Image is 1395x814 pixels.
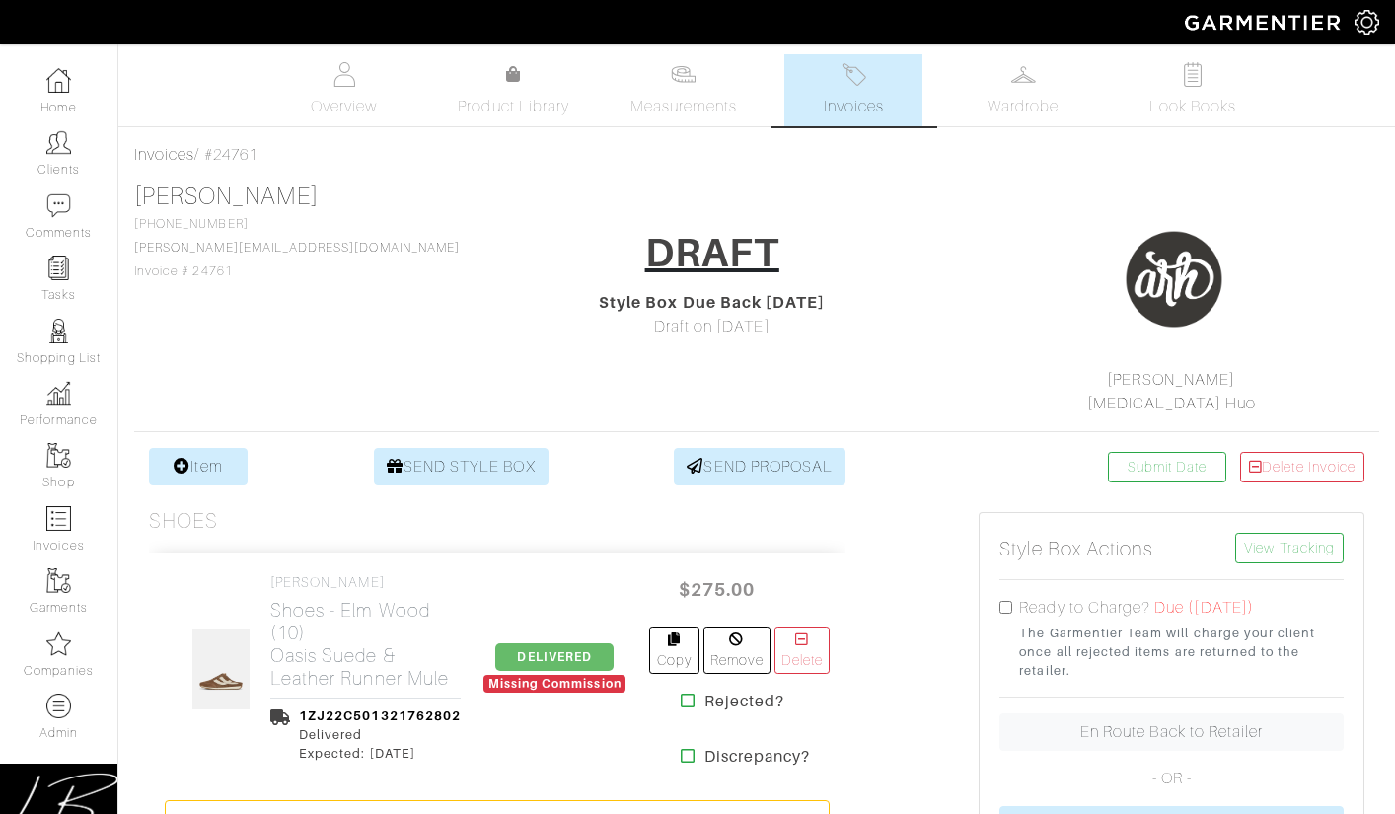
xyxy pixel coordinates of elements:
[824,95,884,118] span: Invoices
[458,95,569,118] span: Product Library
[46,506,71,531] img: orders-icon-0abe47150d42831381b5fb84f609e132dff9fe21cb692f30cb5eec754e2cba89.png
[149,509,218,534] h3: Shoes
[134,217,460,278] span: [PHONE_NUMBER] Invoice # 24761
[954,54,1092,126] a: Wardrobe
[1108,452,1226,482] a: Submit Date
[483,675,626,693] div: Missing Commission
[630,95,738,118] span: Measurements
[1019,624,1344,681] small: The Garmentier Team will charge your client once all rejected items are returned to the retailer.
[46,694,71,718] img: custom-products-icon-6973edde1b6c6774590e2ad28d3d057f2f42decad08aa0e48061009ba2575b3a.png
[46,193,71,218] img: comment-icon-a0a6a9ef722e966f86d9cbdc48e553b5cf19dbc54f86b18d962a5391bc8f6eb6.png
[1011,62,1036,87] img: wardrobe-487a4870c1b7c33e795ec22d11cfc2ed9d08956e64fb3008fe2437562e282088.svg
[784,54,922,126] a: Invoices
[46,443,71,468] img: garments-icon-b7da505a4dc4fd61783c78ac3ca0ef83fa9d6f193b1c9dc38574b1d14d53ca28.png
[519,291,905,315] div: Style Box Due Back [DATE]
[275,54,413,126] a: Overview
[704,690,784,713] strong: Rejected?
[1181,62,1206,87] img: todo-9ac3debb85659649dc8f770b8b6100bb5dab4b48dedcbae339e5042a72dfd3cc.svg
[331,62,356,87] img: basicinfo-40fd8af6dae0f16599ec9e87c0ef1c0a1fdea2edbe929e3d69a839185d80c458.svg
[645,229,779,276] h1: DRAFT
[299,744,461,763] div: Expected: [DATE]
[445,63,583,118] a: Product Library
[615,54,754,126] a: Measurements
[657,568,775,611] span: $275.00
[649,627,698,674] a: Copy
[988,95,1059,118] span: Wardrobe
[1019,596,1150,620] label: Ready to Charge?
[671,62,696,87] img: measurements-466bbee1fd09ba9460f595b01e5d73f9e2bff037440d3c8f018324cb6cdf7a4a.svg
[1124,54,1262,126] a: Look Books
[632,222,792,291] a: DRAFT
[999,537,1153,560] h5: Style Box Actions
[374,448,549,485] a: SEND STYLE BOX
[149,448,248,485] a: Item
[999,713,1344,751] a: En Route Back to Retailer
[270,599,461,690] h2: Shoes - Elm Wood (10) Oasis Suede & Leather Runner Mule
[270,574,461,690] a: [PERSON_NAME] Shoes - Elm Wood (10)Oasis Suede & Leather Runner Mule
[134,143,1379,167] div: / #24761
[134,241,460,255] a: [PERSON_NAME][EMAIL_ADDRESS][DOMAIN_NAME]
[495,647,614,665] a: DELIVERED
[46,130,71,155] img: clients-icon-6bae9207a08558b7cb47a8932f037763ab4055f8c8b6bfacd5dc20c3e0201464.png
[1235,533,1344,563] a: View Tracking
[774,627,830,674] a: Delete
[519,315,905,338] div: Draft on [DATE]
[1107,371,1235,389] a: [PERSON_NAME]
[842,62,866,87] img: orders-27d20c2124de7fd6de4e0e44c1d41de31381a507db9b33961299e4e07d508b8c.svg
[703,627,771,674] a: Remove
[46,568,71,593] img: garments-icon-b7da505a4dc4fd61783c78ac3ca0ef83fa9d6f193b1c9dc38574b1d14d53ca28.png
[134,184,319,209] a: [PERSON_NAME]
[311,95,377,118] span: Overview
[191,628,252,710] img: dANJxBA1eXjPrpbVJbPt8wJn
[495,643,614,671] span: DELIVERED
[1125,230,1223,329] img: 4TfD4A8YabqaWvQtyeWFjQSn.png
[46,256,71,280] img: reminder-icon-8004d30b9f0a5d33ae49ab947aed9ed385cf756f9e5892f1edd6e32f2345188e.png
[270,574,461,591] h4: [PERSON_NAME]
[46,68,71,93] img: dashboard-icon-dbcd8f5a0b271acd01030246c82b418ddd0df26cd7fceb0bd07c9910d44c42f6.png
[1149,95,1237,118] span: Look Books
[1154,599,1254,617] span: Due ([DATE])
[1087,395,1256,412] a: [MEDICAL_DATA] Huo
[704,745,811,769] strong: Discrepancy?
[46,381,71,406] img: graph-8b7af3c665d003b59727f371ae50e7771705bf0c487971e6e97d053d13c5068d.png
[674,448,845,485] a: SEND PROPOSAL
[46,631,71,656] img: companies-icon-14a0f246c7e91f24465de634b560f0151b0cc5c9ce11af5fac52e6d7d6371812.png
[46,319,71,343] img: stylists-icon-eb353228a002819b7ec25b43dbf5f0378dd9e0616d9560372ff212230b889e62.png
[299,708,461,723] a: 1ZJ22C501321762802
[134,146,194,164] a: Invoices
[1175,5,1355,39] img: garmentier-logo-header-white-b43fb05a5012e4ada735d5af1a66efaba907eab6374d6393d1fbf88cb4ef424d.png
[1240,452,1364,482] a: Delete Invoice
[299,725,461,744] div: Delivered
[1355,10,1379,35] img: gear-icon-white-bd11855cb880d31180b6d7d6211b90ccbf57a29d726f0c71d8c61bd08dd39cc2.png
[999,767,1344,790] p: - OR -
